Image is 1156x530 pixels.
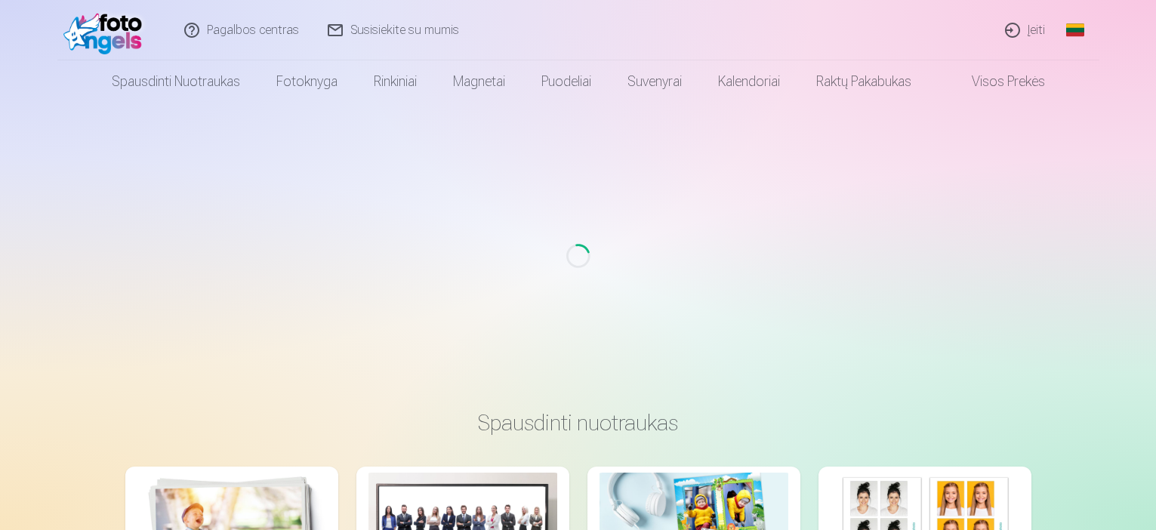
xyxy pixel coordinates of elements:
[523,60,609,103] a: Puodeliai
[929,60,1063,103] a: Visos prekės
[798,60,929,103] a: Raktų pakabukas
[258,60,356,103] a: Fotoknyga
[609,60,700,103] a: Suvenyrai
[435,60,523,103] a: Magnetai
[137,409,1019,436] h3: Spausdinti nuotraukas
[356,60,435,103] a: Rinkiniai
[94,60,258,103] a: Spausdinti nuotraukas
[63,6,150,54] img: /fa2
[700,60,798,103] a: Kalendoriai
